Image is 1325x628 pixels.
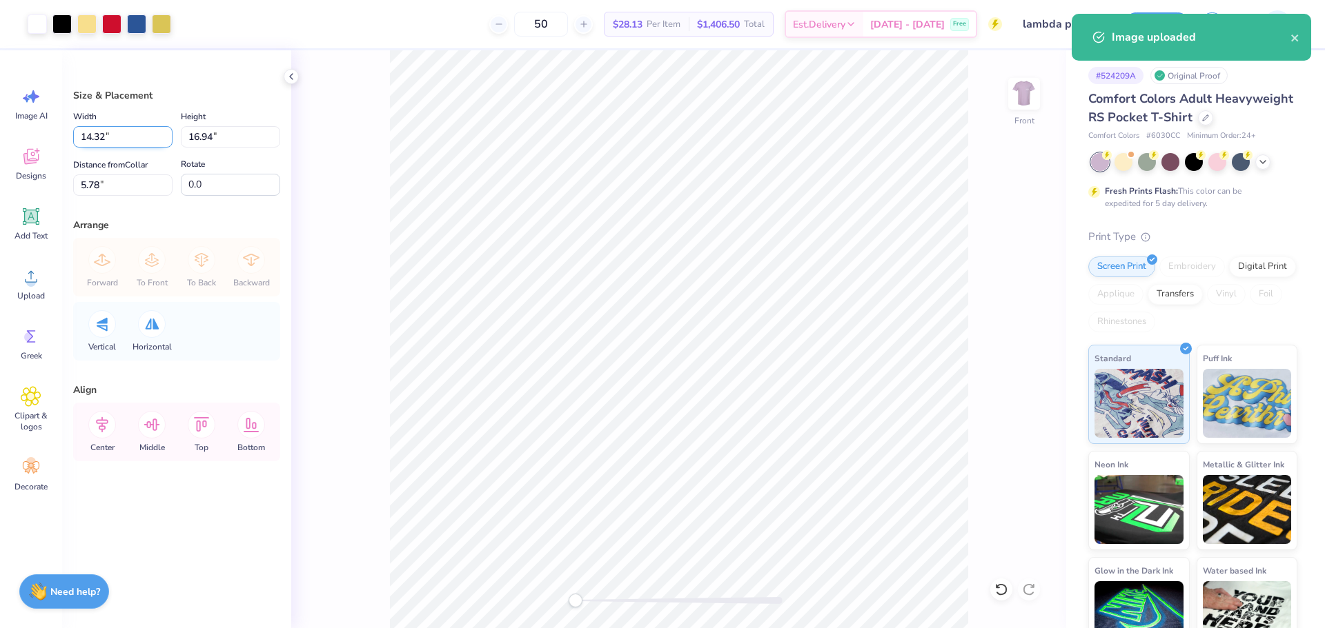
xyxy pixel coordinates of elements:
div: Print Type [1088,229,1297,245]
span: Glow in the Dark Ink [1095,563,1173,578]
div: Align [73,383,280,397]
div: # 524209A [1088,67,1144,84]
div: Vinyl [1207,284,1246,305]
span: Metallic & Glitter Ink [1203,457,1284,472]
strong: Fresh Prints Flash: [1105,185,1178,196]
span: Minimum Order: 24 + [1187,130,1256,142]
span: Horizontal [132,341,172,352]
button: close [1290,29,1300,45]
span: Free [953,19,966,29]
div: Foil [1250,284,1282,305]
span: Image AI [15,110,48,121]
span: Per Item [647,17,680,32]
label: Width [73,108,97,125]
img: Neon Ink [1095,475,1184,544]
div: Transfers [1148,284,1203,305]
input: – – [514,12,568,37]
img: Standard [1095,369,1184,438]
img: Puff Ink [1203,369,1292,438]
span: [DATE] - [DATE] [870,17,945,32]
span: Upload [17,290,45,301]
span: Standard [1095,351,1131,365]
span: Bottom [237,442,265,453]
div: Embroidery [1159,256,1225,277]
input: Untitled Design [1012,10,1114,38]
div: Digital Print [1229,256,1296,277]
label: Rotate [181,156,205,172]
a: CF [1241,10,1297,38]
strong: Need help? [50,585,100,598]
div: Arrange [73,218,280,232]
div: Applique [1088,284,1144,305]
span: $28.13 [613,17,642,32]
span: Decorate [14,481,48,492]
div: This color can be expedited for 5 day delivery. [1105,185,1275,210]
div: Front [1014,114,1034,127]
img: Metallic & Glitter Ink [1203,475,1292,544]
span: Greek [21,350,42,361]
div: Original Proof [1150,67,1228,84]
span: # 6030CC [1146,130,1180,142]
span: $1,406.50 [697,17,740,32]
span: Comfort Colors Adult Heavyweight RS Pocket T-Shirt [1088,90,1293,125]
span: Middle [139,442,165,453]
div: Accessibility label [569,594,582,607]
div: Rhinestones [1088,312,1155,332]
label: Height [181,108,206,125]
img: Cholo Fernandez [1264,10,1291,38]
span: Total [744,17,765,32]
span: Top [195,442,208,453]
span: Clipart & logos [8,410,54,432]
label: Distance from Collar [73,156,148,173]
img: Front [1010,80,1038,108]
div: Image uploaded [1112,29,1290,45]
span: Neon Ink [1095,457,1128,472]
span: Puff Ink [1203,351,1232,365]
div: Size & Placement [73,88,280,103]
span: Est. Delivery [793,17,845,32]
span: Add Text [14,230,48,241]
div: Screen Print [1088,256,1155,277]
span: Designs [16,170,46,181]
span: Water based Ink [1203,563,1266,578]
span: Vertical [88,341,116,352]
span: Comfort Colors [1088,130,1139,142]
span: Center [90,442,115,453]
